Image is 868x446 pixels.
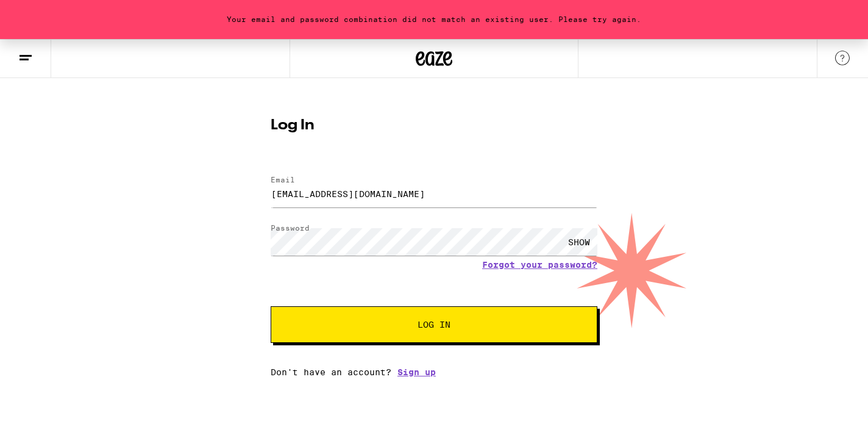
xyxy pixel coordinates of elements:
a: Sign up [397,367,436,377]
button: Log In [271,306,597,343]
span: Log In [418,320,450,329]
h1: Log In [271,118,597,133]
input: Email [271,180,597,207]
span: Hi. Need any help? [7,9,88,18]
a: Forgot your password? [482,260,597,270]
div: Don't have an account? [271,367,597,377]
label: Password [271,224,310,232]
label: Email [271,176,295,184]
div: SHOW [561,228,597,256]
